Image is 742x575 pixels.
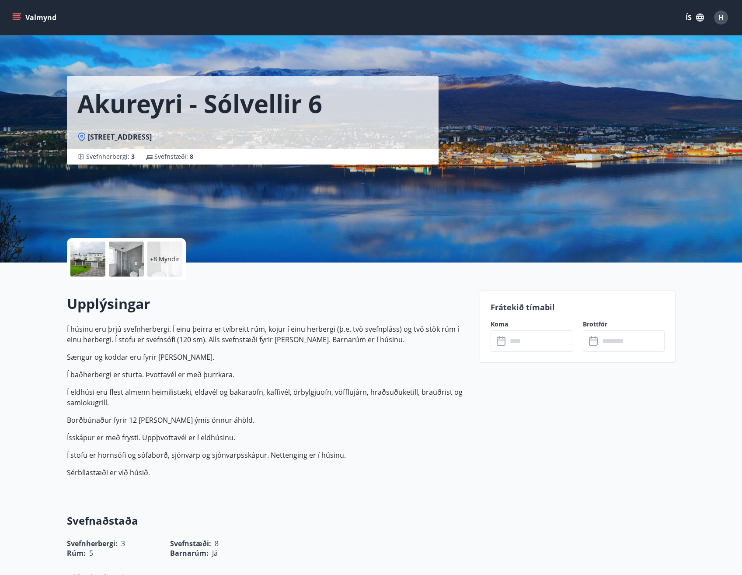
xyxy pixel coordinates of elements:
p: +8 Myndir [150,255,180,263]
span: 5 [89,548,93,558]
span: Svefnherbergi : [86,152,135,161]
h1: Akureyri - Sólvellir 6 [77,87,322,120]
label: Brottför [583,320,665,329]
h3: Svefnaðstaða [67,513,469,528]
label: Koma [491,320,572,329]
span: Svefnstæði : [154,152,193,161]
p: Sérbílastæði er við húsið. [67,467,469,478]
p: Í húsinu eru þrjú svefnherbergi. Í einu þeirra er tvíbreitt rúm, kojur í einu herbergi (þ.e. tvö ... [67,324,469,345]
p: Í baðherbergi er sturta. Þvottavél er með þurrkara. [67,369,469,380]
p: Ísskápur er með frysti. Uppþvottavél er í eldhúsinu. [67,432,469,443]
button: H [711,7,732,28]
button: menu [10,10,60,25]
span: 8 [190,152,193,161]
span: Já [212,548,218,558]
p: Frátekið tímabil [491,302,665,313]
p: Í eldhúsi eru flest almenn heimilistæki, eldavél og bakaraofn, kaffivél, örbylgjuofn, vöfflujárn,... [67,387,469,408]
p: Borðbúnaður fyrir 12 [PERSON_NAME] ýmis önnur áhöld. [67,415,469,425]
span: [STREET_ADDRESS] [88,132,152,142]
button: ÍS [681,10,709,25]
p: Í stofu er hornsófi og sófaborð, sjónvarp og sjónvarpsskápur. Nettenging er í húsinu. [67,450,469,460]
span: H [718,13,724,22]
span: Rúm : [67,548,86,558]
span: Barnarúm : [170,548,209,558]
span: 3 [131,152,135,161]
p: Sængur og koddar eru fyrir [PERSON_NAME]. [67,352,469,362]
h2: Upplýsingar [67,294,469,313]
